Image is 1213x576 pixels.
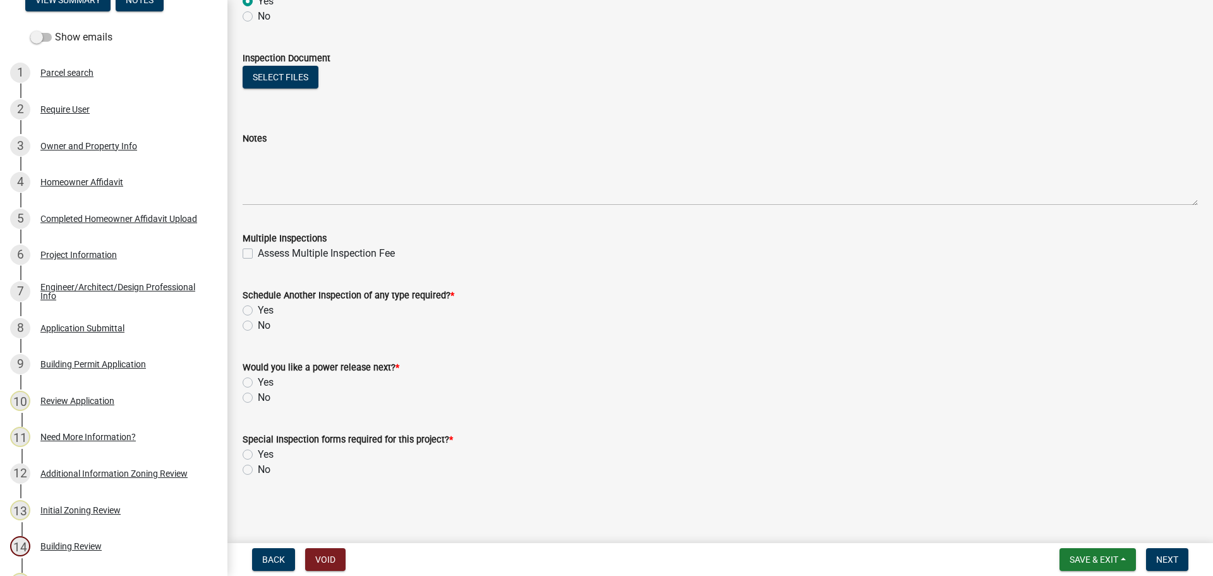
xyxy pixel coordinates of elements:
div: 6 [10,245,30,265]
div: 12 [10,463,30,484]
label: Multiple Inspections [243,235,327,243]
div: 3 [10,136,30,156]
div: Review Application [40,396,114,405]
div: 7 [10,281,30,302]
label: No [258,9,270,24]
div: Owner and Property Info [40,142,137,150]
div: 2 [10,99,30,119]
span: Back [262,555,285,565]
div: Require User [40,105,90,114]
button: Select files [243,66,318,89]
label: Notes [243,135,267,144]
div: Initial Zoning Review [40,506,121,515]
div: 1 [10,63,30,83]
div: Application Submittal [40,324,124,333]
label: Inspection Document [243,54,330,63]
label: No [258,462,270,477]
button: Save & Exit [1059,548,1136,571]
div: Building Review [40,542,102,551]
label: Assess Multiple Inspection Fee [258,246,395,261]
div: 4 [10,172,30,192]
div: 8 [10,318,30,338]
div: 13 [10,500,30,520]
span: Next [1156,555,1178,565]
label: Yes [258,303,274,318]
div: 11 [10,427,30,447]
div: 14 [10,536,30,556]
div: Building Permit Application [40,360,146,369]
label: Special Inspection forms required for this project? [243,436,453,444]
div: Additional Information Zoning Review [40,469,188,478]
label: Would you like a power release next? [243,364,399,372]
div: 10 [10,391,30,411]
label: Yes [258,375,274,390]
div: Parcel search [40,68,94,77]
label: No [258,318,270,333]
div: Homeowner Affidavit [40,178,123,187]
button: Void [305,548,346,571]
label: No [258,390,270,405]
label: Yes [258,447,274,462]
button: Back [252,548,295,571]
div: 5 [10,209,30,229]
div: 9 [10,354,30,374]
span: Save & Exit [1070,555,1118,565]
div: Completed Homeowner Affidavit Upload [40,214,197,223]
label: Show emails [30,30,112,45]
div: Engineer/Architect/Design Professional Info [40,283,207,300]
button: Next [1146,548,1188,571]
div: Need More Information? [40,432,136,441]
div: Project Information [40,250,117,259]
label: Schedule Another Inspection of any type required? [243,291,454,300]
